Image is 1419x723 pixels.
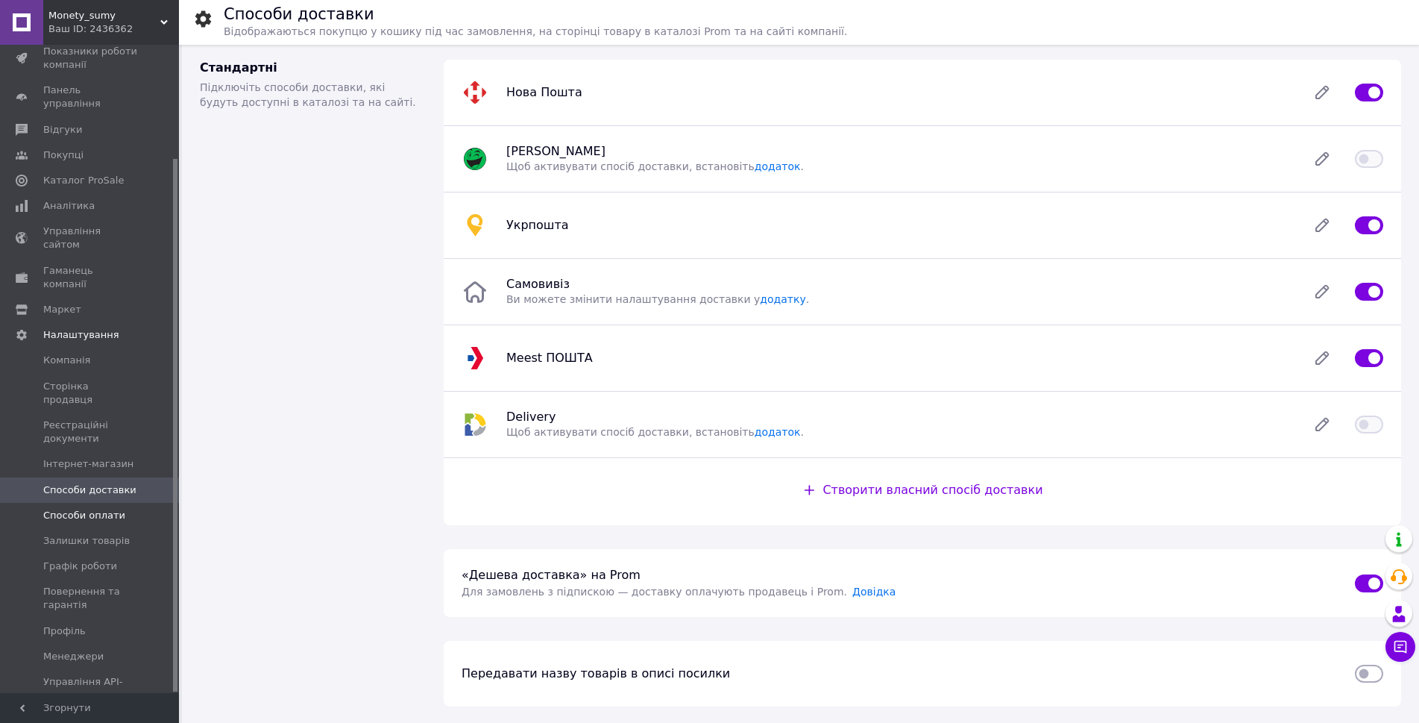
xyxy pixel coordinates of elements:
span: Підключіть способи доставки, які будуть доступні в каталозі та на сайті. [200,81,416,108]
span: Щоб активувати спосіб доставки, встановіть . [506,160,804,172]
span: Повернення та гарантія [43,585,138,612]
span: Компанія [43,354,90,367]
span: Способи доставки [43,483,136,497]
a: додаток [755,426,801,438]
span: «Дешева доставка» на Prom [462,568,641,582]
span: Для замовлень з підпискою — доставку оплачують продавець і Prom . [462,586,847,598]
span: Передавати назву товарів в описі посилки [462,666,730,680]
span: Відгуки [43,123,82,137]
span: Маркет [43,303,81,316]
span: Укрпошта [506,218,569,232]
span: Стандартні [200,60,277,75]
span: Нова Пошта [506,85,582,99]
span: Покупці [43,148,84,162]
span: Профіль [43,625,86,638]
span: Сторінка продавця [43,380,138,407]
span: Залишки товарів [43,534,130,548]
a: додатку [760,293,805,305]
a: додаток [755,160,801,172]
span: Аналітика [43,199,95,213]
span: Каталог ProSale [43,174,124,187]
span: Гаманець компанії [43,264,138,291]
span: Щоб активувати спосіб доставки, встановіть . [506,426,804,438]
span: Налаштування [43,328,119,342]
span: Способи оплати [43,509,125,522]
span: [PERSON_NAME] [506,144,605,158]
span: Панель управління [43,84,138,110]
span: Управління API-токенами [43,675,138,702]
a: Довідка [852,586,896,598]
span: Ви можете змінити налаштування доставки у . [506,293,809,305]
span: Delivery [506,410,556,424]
span: Відображаються покупцю у кошику під час замовлення, на сторінці товару в каталозі Prom та на сайт... [224,25,847,37]
span: Monety_sumy [48,9,160,22]
span: Інтернет-магазин [43,457,133,471]
span: Самовивіз [506,277,570,291]
span: Створити власний спосіб доставки [822,483,1042,497]
span: Meest ПОШТА [506,351,593,365]
h1: Способи доставки [224,5,374,23]
span: Реєстраційні документи [43,419,138,445]
span: Графік роботи [43,560,117,573]
span: Менеджери [43,650,104,663]
span: Управління сайтом [43,225,138,251]
button: Чат з покупцем [1385,632,1415,662]
span: Показники роботи компанії [43,45,138,72]
div: Ваш ID: 2436362 [48,22,179,36]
